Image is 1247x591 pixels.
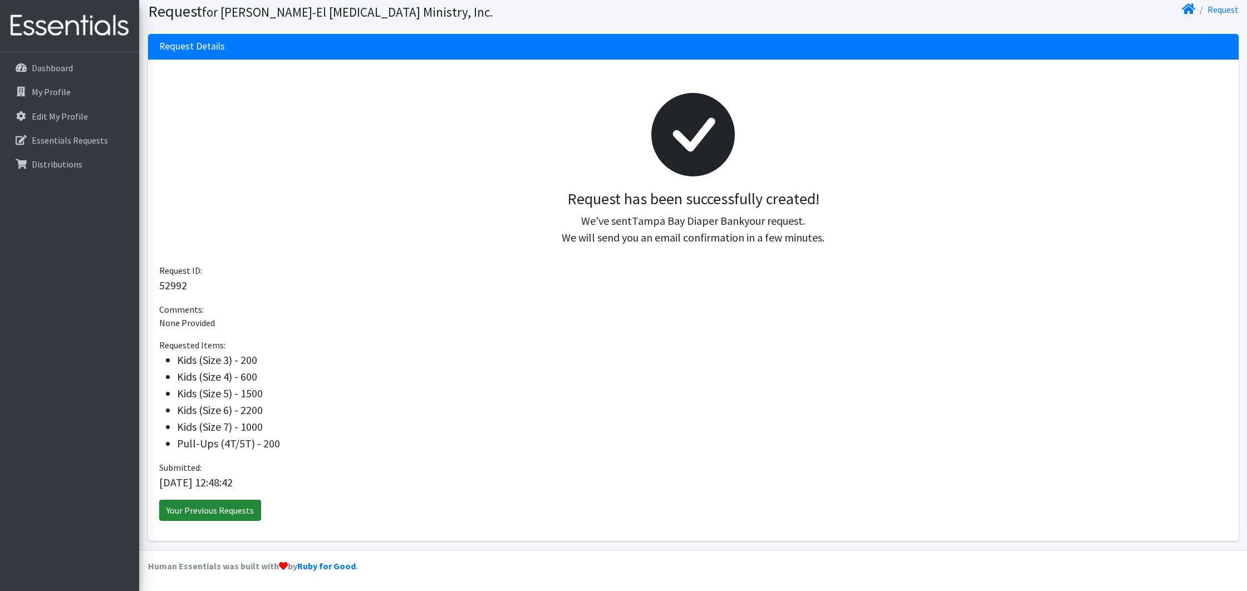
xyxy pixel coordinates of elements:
li: Kids (Size 5) - 1500 [177,385,1228,402]
a: Distributions [4,153,135,175]
p: Essentials Requests [32,135,108,146]
span: Requested Items: [159,339,225,351]
span: None Provided [159,317,215,328]
a: Ruby for Good [297,560,356,572]
h1: Request [148,2,689,21]
li: Pull-Ups (4T/5T) - 200 [177,435,1228,452]
p: We've sent your request. We will send you an email confirmation in a few minutes. [168,213,1219,246]
a: Dashboard [4,57,135,79]
strong: Human Essentials was built with by . [148,560,358,572]
li: Kids (Size 6) - 2200 [177,402,1228,418]
small: for [PERSON_NAME]-El [MEDICAL_DATA] Ministry, Inc. [202,4,493,20]
h3: Request has been successfully created! [168,190,1219,209]
p: 52992 [159,277,1228,294]
a: Essentials Requests [4,129,135,151]
li: Kids (Size 3) - 200 [177,352,1228,368]
p: My Profile [32,86,71,97]
p: [DATE] 12:48:42 [159,474,1228,491]
a: Request [1207,4,1239,15]
img: HumanEssentials [4,7,135,45]
a: Edit My Profile [4,105,135,127]
li: Kids (Size 4) - 600 [177,368,1228,385]
span: Comments: [159,304,204,315]
h3: Request Details [159,41,225,52]
span: Tampa Bay Diaper Bank [632,214,744,228]
p: Dashboard [32,62,73,73]
span: Submitted: [159,462,202,473]
span: Request ID: [159,265,202,276]
p: Edit My Profile [32,111,88,122]
li: Kids (Size 7) - 1000 [177,418,1228,435]
a: My Profile [4,81,135,103]
a: Your Previous Requests [159,500,261,521]
p: Distributions [32,159,82,170]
